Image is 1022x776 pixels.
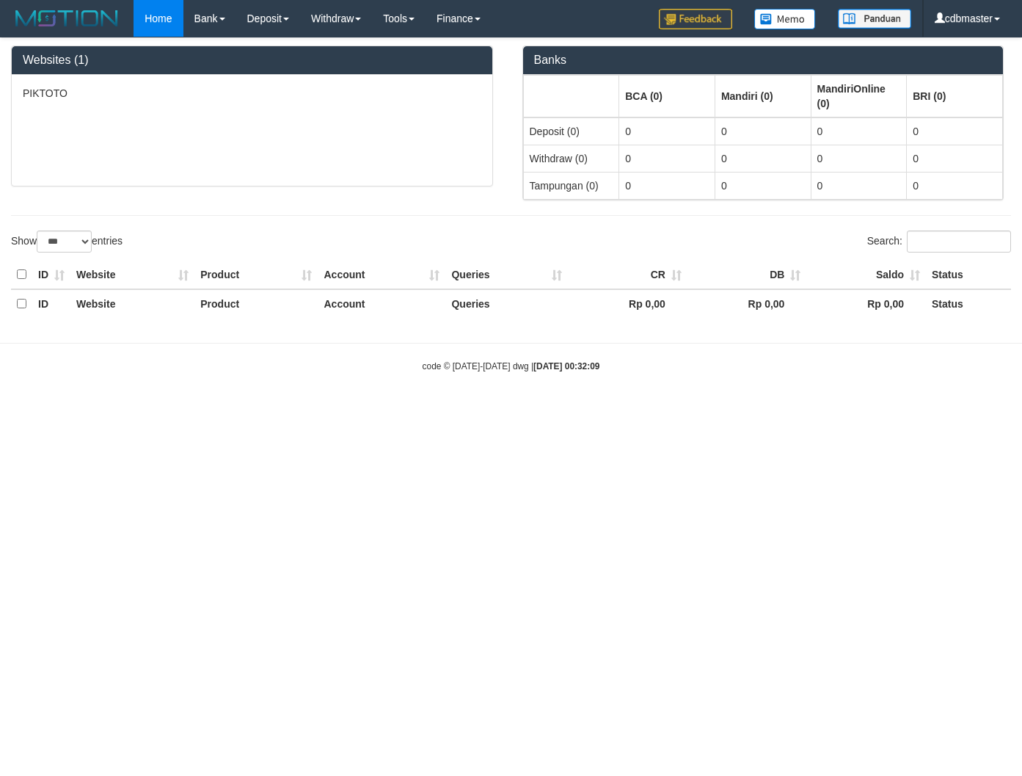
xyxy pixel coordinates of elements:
td: 0 [619,172,715,199]
th: ID [32,261,70,289]
th: Account [318,289,445,318]
td: 0 [715,117,811,145]
th: Status [926,289,1011,318]
td: Deposit (0) [523,117,619,145]
th: Website [70,289,194,318]
th: Queries [445,261,568,289]
h3: Banks [534,54,993,67]
p: PIKTOTO [23,86,481,101]
th: Group: activate to sort column ascending [523,75,619,117]
label: Search: [867,231,1011,253]
th: Account [318,261,445,289]
td: 0 [907,145,1003,172]
h3: Websites (1) [23,54,481,67]
th: Rp 0,00 [568,289,687,318]
th: Status [926,261,1011,289]
th: Rp 0,00 [687,289,807,318]
td: 0 [811,172,907,199]
th: Saldo [806,261,926,289]
img: Feedback.jpg [659,9,732,29]
th: Group: activate to sort column ascending [715,75,811,117]
th: Queries [445,289,568,318]
img: MOTION_logo.png [11,7,123,29]
strong: [DATE] 00:32:09 [533,361,599,371]
label: Show entries [11,231,123,253]
small: code © [DATE]-[DATE] dwg | [423,361,600,371]
img: Button%20Memo.svg [754,9,816,29]
th: Product [194,289,318,318]
th: CR [568,261,687,289]
td: Tampungan (0) [523,172,619,199]
th: Website [70,261,194,289]
td: 0 [619,145,715,172]
th: ID [32,289,70,318]
td: 0 [619,117,715,145]
td: 0 [811,145,907,172]
td: 0 [907,117,1003,145]
th: Group: activate to sort column ascending [907,75,1003,117]
th: DB [687,261,807,289]
td: 0 [907,172,1003,199]
th: Group: activate to sort column ascending [619,75,715,117]
td: 0 [715,172,811,199]
td: Withdraw (0) [523,145,619,172]
th: Product [194,261,318,289]
input: Search: [907,231,1011,253]
td: 0 [811,117,907,145]
th: Group: activate to sort column ascending [811,75,907,117]
img: panduan.png [838,9,911,29]
th: Rp 0,00 [806,289,926,318]
td: 0 [715,145,811,172]
select: Showentries [37,231,92,253]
